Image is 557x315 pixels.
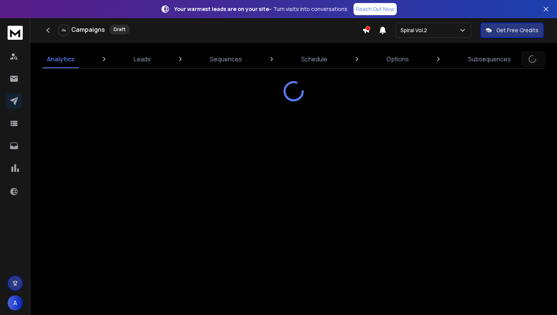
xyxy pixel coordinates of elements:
[297,50,332,68] a: Schedule
[42,50,79,68] a: Analytics
[62,28,66,33] p: 0 %
[71,25,105,34] h1: Campaigns
[8,295,23,310] button: A
[382,50,413,68] a: Options
[134,55,151,64] p: Leads
[174,5,269,12] strong: Your warmest leads are on your site
[356,5,394,13] p: Reach Out Now
[47,55,75,64] p: Analytics
[496,27,538,34] p: Get Free Credits
[401,27,430,34] p: Spiral Vol.2
[210,55,242,64] p: Sequences
[386,55,409,64] p: Options
[205,50,247,68] a: Sequences
[301,55,327,64] p: Schedule
[110,25,130,34] div: Draft
[463,50,515,68] a: Subsequences
[174,5,347,13] p: – Turn visits into conversations
[354,3,397,15] a: Reach Out Now
[480,23,544,38] button: Get Free Credits
[8,26,23,40] img: logo
[468,55,511,64] p: Subsequences
[129,50,155,68] a: Leads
